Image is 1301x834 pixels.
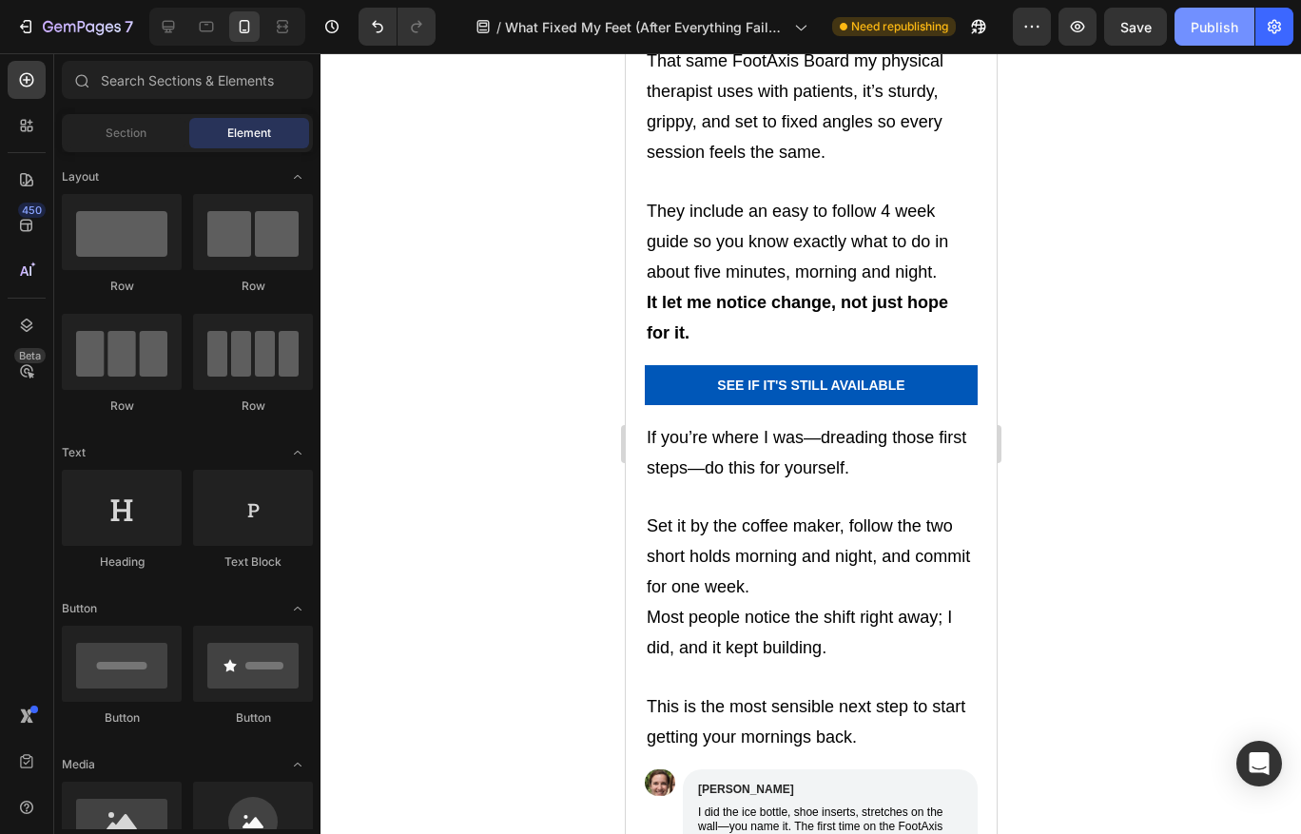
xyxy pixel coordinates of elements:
span: Layout [62,168,99,185]
button: Save [1104,8,1167,46]
span: Media [62,756,95,773]
span: / [496,17,501,37]
iframe: Design area [626,53,997,834]
div: Publish [1191,17,1238,37]
span: Need republishing [851,18,948,35]
span: Button [62,600,97,617]
div: Row [193,278,313,295]
div: Row [193,398,313,415]
div: Undo/Redo [359,8,436,46]
span: Text [62,444,86,461]
div: Row [62,278,182,295]
div: Open Intercom Messenger [1236,741,1282,786]
div: Text Block [193,553,313,571]
div: 450 [18,203,46,218]
span: Element [227,125,271,142]
span: What Fixed My Feet (After Everything Failed) [505,17,786,37]
span: Save [1120,19,1152,35]
div: Button [62,709,182,727]
div: Heading [62,553,182,571]
span: Toggle open [282,437,313,468]
div: Button [193,709,313,727]
span: Toggle open [282,593,313,624]
span: Toggle open [282,162,313,192]
div: Beta [14,348,46,363]
span: Section [106,125,146,142]
div: Row [62,398,182,415]
button: 7 [8,8,142,46]
p: 7 [125,15,133,38]
span: Toggle open [282,749,313,780]
button: Publish [1175,8,1254,46]
input: Search Sections & Elements [62,61,313,99]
